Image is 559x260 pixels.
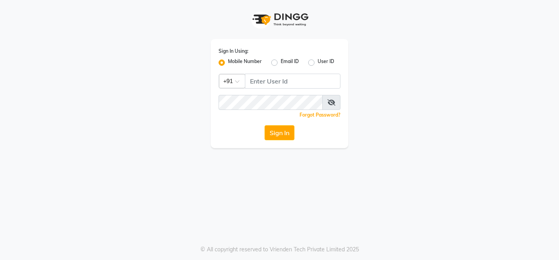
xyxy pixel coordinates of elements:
[228,58,262,67] label: Mobile Number
[219,48,248,55] label: Sign In Using:
[219,95,323,110] input: Username
[248,8,311,31] img: logo1.svg
[281,58,299,67] label: Email ID
[318,58,334,67] label: User ID
[245,74,340,89] input: Username
[265,125,294,140] button: Sign In
[300,112,340,118] a: Forgot Password?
